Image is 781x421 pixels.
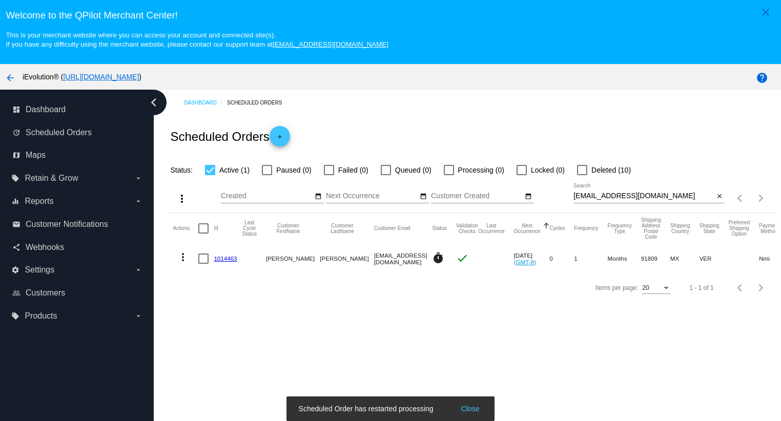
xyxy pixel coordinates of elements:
[456,213,478,244] mat-header-cell: Validation Checks
[700,244,729,273] mat-cell: VER
[714,191,725,202] button: Clear
[315,193,322,201] mat-icon: date_range
[12,147,142,163] a: map Maps
[170,166,193,174] span: Status:
[759,6,772,18] mat-icon: close
[716,193,723,201] mat-icon: close
[670,244,700,273] mat-cell: MX
[573,192,714,200] input: Search
[25,174,78,183] span: Retain & Grow
[608,244,641,273] mat-cell: Months
[689,284,713,291] div: 1 - 1 of 1
[670,223,690,234] button: Change sorting for ShippingCountry
[751,188,771,208] button: Next page
[12,124,142,141] a: update Scheduled Orders
[11,174,19,182] i: local_offer
[525,193,532,201] mat-icon: date_range
[299,404,483,414] simple-snack-bar: Scheduled Order has restarted processing
[374,225,410,231] button: Change sorting for CustomerEmail
[326,192,418,200] input: Next Occurrence
[591,164,631,176] span: Deleted (10)
[700,223,720,234] button: Change sorting for ShippingState
[219,164,250,176] span: Active (1)
[574,244,607,273] mat-cell: 1
[751,278,771,298] button: Next page
[12,129,20,137] i: update
[12,243,20,251] i: share
[173,213,198,244] mat-header-cell: Actions
[730,278,751,298] button: Previous page
[641,217,661,240] button: Change sorting for ShippingPostcode
[214,255,237,262] a: 1014463
[25,311,57,321] span: Products
[514,259,536,265] a: (GMT-8)
[12,239,142,256] a: share Webhooks
[242,220,257,237] button: Change sorting for LastProcessingCycleId
[266,223,311,234] button: Change sorting for CustomerFirstName
[320,244,374,273] mat-cell: [PERSON_NAME]
[431,192,523,200] input: Customer Created
[478,223,505,234] button: Change sorting for LastOccurrenceUtc
[514,223,541,234] button: Change sorting for NextOccurrenceUtc
[531,164,565,176] span: Locked (0)
[26,243,64,252] span: Webhooks
[458,404,483,414] button: Close
[12,101,142,118] a: dashboard Dashboard
[25,265,54,275] span: Settings
[320,223,364,234] button: Change sorting for CustomerLastName
[12,289,20,297] i: people_outline
[374,244,433,273] mat-cell: [EMAIL_ADDRESS][DOMAIN_NAME]
[176,193,188,205] mat-icon: more_vert
[12,285,142,301] a: people_outline Customers
[456,252,468,264] mat-icon: check
[227,95,291,111] a: Scheduled Orders
[26,220,108,229] span: Customer Notifications
[641,244,670,273] mat-cell: 91809
[273,40,388,48] a: [EMAIL_ADDRESS][DOMAIN_NAME]
[458,164,504,176] span: Processing (0)
[432,252,444,264] mat-icon: timer
[134,266,142,274] i: arrow_drop_down
[549,244,574,273] mat-cell: 0
[274,133,286,145] mat-icon: add
[134,312,142,320] i: arrow_drop_down
[420,193,427,201] mat-icon: date_range
[146,94,162,111] i: chevron_left
[12,151,20,159] i: map
[6,10,775,21] h3: Welcome to the QPilot Merchant Center!
[134,197,142,205] i: arrow_drop_down
[266,244,320,273] mat-cell: [PERSON_NAME]
[63,73,139,81] a: [URL][DOMAIN_NAME]
[12,216,142,233] a: email Customer Notifications
[170,126,290,146] h2: Scheduled Orders
[26,128,92,137] span: Scheduled Orders
[134,174,142,182] i: arrow_drop_down
[23,73,141,81] span: iEvolution® ( )
[729,220,750,237] button: Change sorting for PreferredShippingOption
[642,284,649,291] span: 20
[11,312,19,320] i: local_offer
[595,284,638,291] div: Items per page:
[276,164,311,176] span: Paused (0)
[432,225,446,231] button: Change sorting for Status
[214,225,218,231] button: Change sorting for Id
[4,72,16,84] mat-icon: arrow_back
[26,105,66,114] span: Dashboard
[26,151,46,160] span: Maps
[514,244,550,273] mat-cell: [DATE]
[730,188,751,208] button: Previous page
[11,266,19,274] i: settings
[26,288,65,298] span: Customers
[642,285,671,292] mat-select: Items per page:
[221,192,313,200] input: Created
[549,225,565,231] button: Change sorting for Cycles
[12,106,20,114] i: dashboard
[395,164,431,176] span: Queued (0)
[756,72,768,84] mat-icon: help
[574,225,598,231] button: Change sorting for Frequency
[759,223,779,234] button: Change sorting for PaymentMethod.Type
[177,251,189,263] mat-icon: more_vert
[6,31,388,48] small: This is your merchant website where you can access your account and connected site(s). If you hav...
[25,197,53,206] span: Reports
[184,95,227,111] a: Dashboard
